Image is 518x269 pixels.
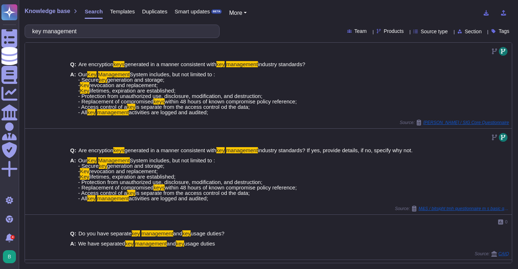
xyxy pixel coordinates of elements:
span: Source type [421,29,448,34]
mark: key [125,240,133,247]
span: within 48 hours of known compromise policy reference; - Access control of a [78,184,297,196]
mark: management [97,109,129,115]
mark: key [99,163,107,169]
span: Our [78,157,87,163]
span: and [167,240,176,247]
mark: key [132,230,140,236]
b: Q: [70,61,76,67]
span: generation and storage; - [78,77,165,88]
span: More [229,10,242,16]
span: Source: [400,120,509,125]
div: BETA [211,9,222,14]
span: Source: [475,251,509,257]
mark: key [127,190,135,196]
mark: key [87,109,95,115]
mark: key [99,77,107,83]
span: Knowledge base [25,8,70,14]
span: industry standards? [258,61,305,67]
mark: key [176,240,184,247]
span: Are encryption [78,147,114,153]
span: We have separated [78,240,125,247]
span: and [173,230,182,236]
mark: management [226,147,258,153]
img: user [3,250,16,263]
mark: Key [87,71,97,77]
span: Search [85,9,103,14]
b: A: [70,158,76,201]
b: Q: [70,148,76,153]
span: lifetimes, expiration are established; - Protection from unauthorized use, disclosure, modificati... [78,174,262,191]
span: Tags [498,29,509,34]
input: Search a question or template... [29,25,212,38]
mark: keys [153,98,165,104]
mark: management [135,240,167,247]
mark: key [216,61,225,67]
mark: key [87,195,95,201]
span: activities are logged and audited; [129,195,208,201]
span: activities are logged and audited; [129,109,208,115]
span: Products [384,29,404,34]
span: Our [78,71,87,77]
span: usage duties [184,240,215,247]
span: revocation and replacement; - [78,82,158,94]
mark: Key [80,82,89,88]
mark: keys [113,61,124,67]
mark: management [226,61,258,67]
b: A: [70,72,76,115]
mark: keys [113,147,124,153]
mark: key [127,104,135,110]
span: Source: [395,206,509,212]
span: industry standards? If yes, provide details, if no, specify why not. [258,147,413,153]
span: is separate from the access control od the data; - All [78,190,250,201]
span: M&S / bitsight tmh questionnaire m s basic questionnaire v [DATE] 06 30 [419,206,509,211]
span: CAIQ [498,252,509,256]
span: System includes, but not limited to : - Secure [78,71,215,83]
span: 0 [505,220,508,224]
div: 4 [10,235,15,239]
mark: key [182,230,191,236]
button: user [1,249,21,265]
span: Templates [110,9,135,14]
mark: key [216,147,225,153]
span: Smart updates [175,9,210,14]
mark: Key [80,174,89,180]
b: A: [70,241,76,246]
span: revocation and replacement; - [78,168,158,180]
mark: keys [153,184,165,191]
mark: management [141,230,173,236]
mark: Management [98,71,130,77]
span: Do you have separate [78,230,132,236]
span: generated in a manner consistent with [124,61,216,67]
mark: Key [80,168,89,174]
b: Q: [70,231,76,236]
span: generated in a manner consistent with [124,147,216,153]
span: System includes, but not limited to : - Secure [78,157,215,169]
span: lifetimes, expiration are established; - Protection from unauthorized use, disclosure, modificati... [78,87,262,104]
button: More [229,9,247,17]
mark: management [97,195,129,201]
span: Team [354,29,367,34]
span: [PERSON_NAME] / SIG Core Questionnaire [423,120,509,125]
mark: Management [98,157,130,163]
span: usage duties? [191,230,224,236]
mark: Key [87,157,97,163]
span: is separate from the access control od the data; - All [78,104,250,115]
span: Duplicates [142,9,167,14]
span: Section [465,29,482,34]
span: Are encryption [78,61,114,67]
span: generation and storage; - [78,163,165,174]
mark: Key [80,87,89,94]
span: within 48 hours of known compromise policy reference; - Access control of a [78,98,297,110]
